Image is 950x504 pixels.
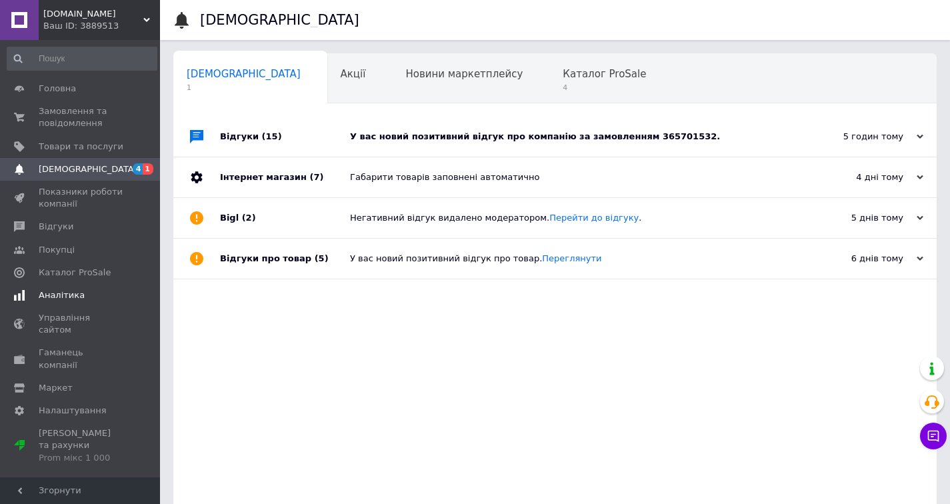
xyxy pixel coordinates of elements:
[790,212,923,224] div: 5 днів тому
[242,213,256,223] span: (2)
[187,68,301,80] span: [DEMOGRAPHIC_DATA]
[920,423,947,449] button: Чат з покупцем
[563,83,646,93] span: 4
[549,213,639,223] a: Перейти до відгуку
[350,131,790,143] div: У вас новий позитивний відгук про компанію за замовленням 365701532.
[39,427,123,464] span: [PERSON_NAME] та рахунки
[350,171,790,183] div: Габарити товарів заповнені автоматично
[133,163,143,175] span: 4
[39,105,123,129] span: Замовлення та повідомлення
[39,312,123,336] span: Управління сайтом
[315,253,329,263] span: (5)
[220,239,350,279] div: Відгуки про товар
[405,68,523,80] span: Новини маркетплейсу
[39,83,76,95] span: Головна
[790,131,923,143] div: 5 годин тому
[39,382,73,394] span: Маркет
[790,171,923,183] div: 4 дні тому
[309,172,323,182] span: (7)
[542,253,601,263] a: Переглянути
[7,47,157,71] input: Пошук
[200,12,359,28] h1: [DEMOGRAPHIC_DATA]
[39,289,85,301] span: Аналітика
[39,244,75,256] span: Покупці
[220,157,350,197] div: Інтернет магазин
[39,267,111,279] span: Каталог ProSale
[39,452,123,464] div: Prom мікс 1 000
[187,83,301,93] span: 1
[350,212,790,224] div: Негативний відгук видалено модератором. .
[39,405,107,417] span: Налаштування
[39,347,123,371] span: Гаманець компанії
[790,253,923,265] div: 6 днів тому
[43,20,160,32] div: Ваш ID: 3889513
[39,221,73,233] span: Відгуки
[39,163,137,175] span: [DEMOGRAPHIC_DATA]
[563,68,646,80] span: Каталог ProSale
[341,68,366,80] span: Акції
[220,198,350,238] div: Bigl
[39,186,123,210] span: Показники роботи компанії
[262,131,282,141] span: (15)
[220,117,350,157] div: Відгуки
[39,141,123,153] span: Товари та послуги
[143,163,153,175] span: 1
[43,8,143,20] span: Arcano.gift.ua
[350,253,790,265] div: У вас новий позитивний відгук про товар.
